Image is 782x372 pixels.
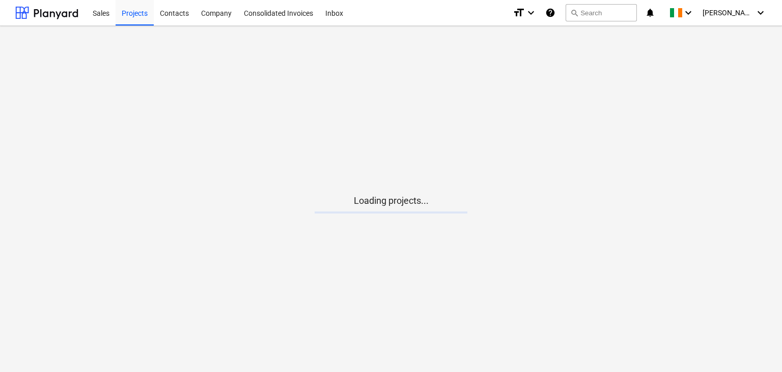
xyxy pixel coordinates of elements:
[315,195,467,207] p: Loading projects...
[525,7,537,19] i: keyboard_arrow_down
[703,9,753,17] span: [PERSON_NAME]
[645,7,655,19] i: notifications
[755,7,767,19] i: keyboard_arrow_down
[682,7,694,19] i: keyboard_arrow_down
[513,7,525,19] i: format_size
[566,4,637,21] button: Search
[545,7,555,19] i: Knowledge base
[570,9,578,17] span: search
